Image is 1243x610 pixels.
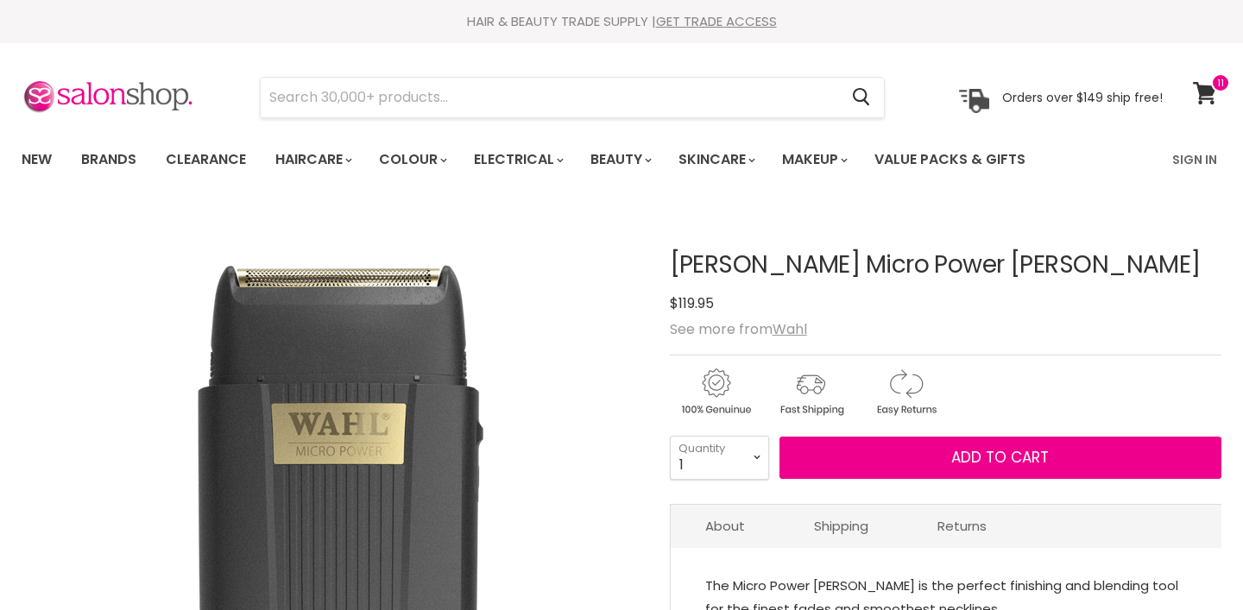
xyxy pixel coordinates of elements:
[261,78,838,117] input: Search
[670,252,1221,279] h1: [PERSON_NAME] Micro Power [PERSON_NAME]
[861,141,1038,178] a: Value Packs & Gifts
[779,437,1221,480] button: Add to cart
[1162,141,1227,178] a: Sign In
[577,141,662,178] a: Beauty
[765,366,856,418] img: shipping.gif
[461,141,574,178] a: Electrical
[153,141,259,178] a: Clearance
[671,505,779,547] a: About
[860,366,951,418] img: returns.gif
[9,135,1101,185] ul: Main menu
[670,293,714,313] span: $119.95
[656,12,777,30] a: GET TRADE ACCESS
[769,141,858,178] a: Makeup
[366,141,457,178] a: Colour
[838,78,884,117] button: Search
[773,319,807,339] a: Wahl
[1002,89,1163,104] p: Orders over $149 ship free!
[779,505,903,547] a: Shipping
[670,319,807,339] span: See more from
[68,141,149,178] a: Brands
[260,77,885,118] form: Product
[262,141,363,178] a: Haircare
[951,447,1049,468] span: Add to cart
[666,141,766,178] a: Skincare
[9,141,65,178] a: New
[670,436,769,479] select: Quantity
[670,366,761,418] img: genuine.gif
[903,505,1021,547] a: Returns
